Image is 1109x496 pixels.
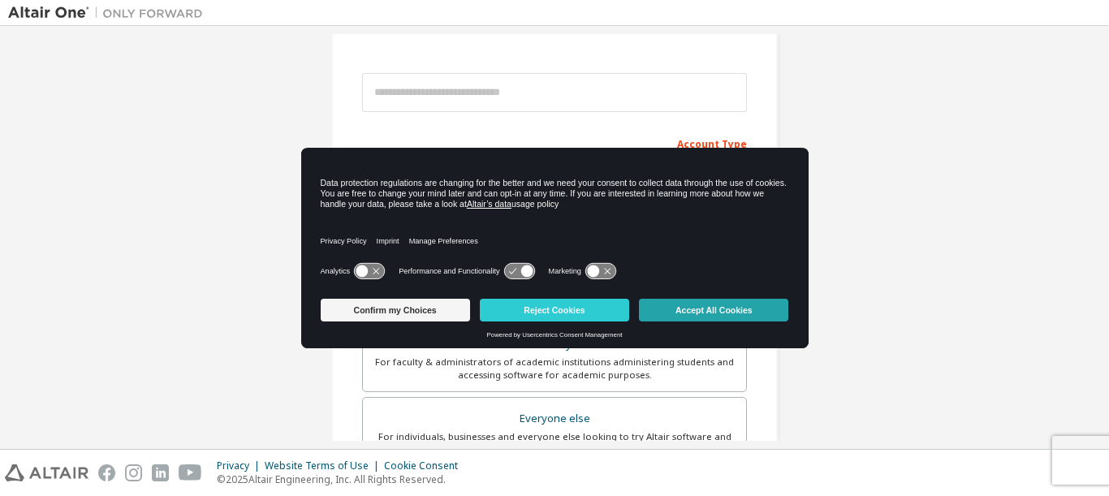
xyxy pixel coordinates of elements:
[152,464,169,481] img: linkedin.svg
[373,408,736,430] div: Everyone else
[265,459,384,472] div: Website Terms of Use
[8,5,211,21] img: Altair One
[373,356,736,382] div: For faculty & administrators of academic institutions administering students and accessing softwa...
[125,464,142,481] img: instagram.svg
[179,464,202,481] img: youtube.svg
[362,130,747,156] div: Account Type
[5,464,88,481] img: altair_logo.svg
[217,472,468,486] p: © 2025 Altair Engineering, Inc. All Rights Reserved.
[373,430,736,456] div: For individuals, businesses and everyone else looking to try Altair software and explore our prod...
[98,464,115,481] img: facebook.svg
[217,459,265,472] div: Privacy
[384,459,468,472] div: Cookie Consent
